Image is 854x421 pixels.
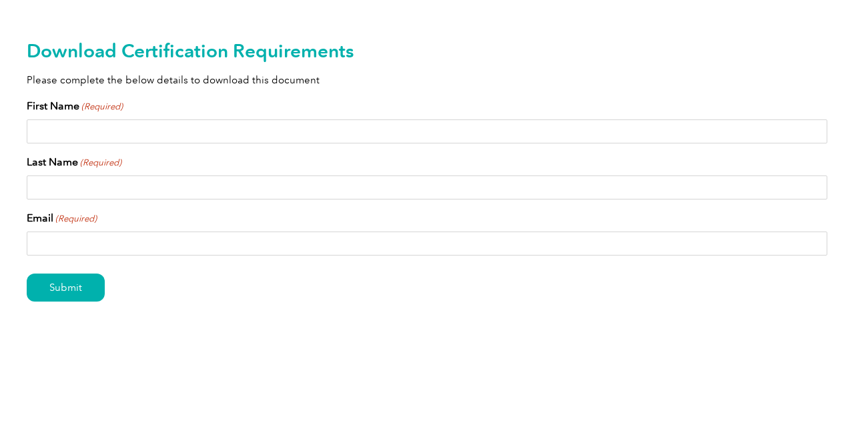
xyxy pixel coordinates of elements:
label: Last Name [27,154,121,170]
h2: Download Certification Requirements [27,40,827,61]
input: Submit [27,274,105,302]
label: Email [27,210,97,226]
span: (Required) [79,156,122,169]
p: Please complete the below details to download this document [27,73,827,87]
span: (Required) [81,100,123,113]
label: First Name [27,98,123,114]
span: (Required) [55,212,97,226]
